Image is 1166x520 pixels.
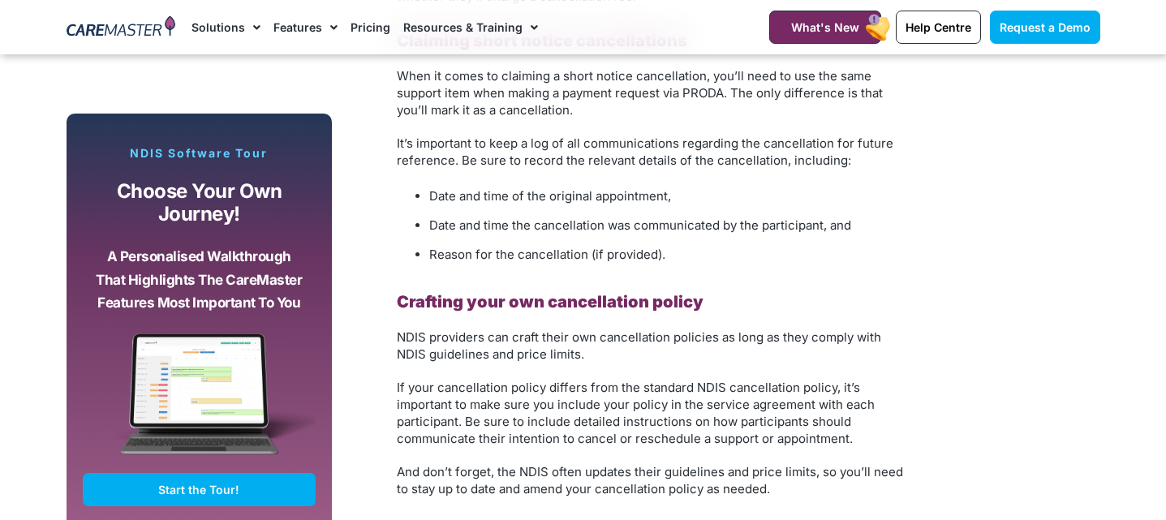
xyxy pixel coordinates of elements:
[67,15,176,40] img: CareMaster Logo
[429,188,671,204] span: Date and time of the original appointment,
[397,380,875,446] span: If your cancellation policy differs from the standard NDIS cancellation policy, it’s important to...
[83,473,316,506] a: Start the Tour!
[791,20,859,34] span: What's New
[906,20,971,34] span: Help Centre
[990,11,1100,44] a: Request a Demo
[397,329,881,362] span: NDIS providers can craft their own cancellation policies as long as they comply with NDIS guideli...
[95,245,304,315] p: A personalised walkthrough that highlights the CareMaster features most important to you
[95,180,304,226] p: Choose your own journey!
[397,464,903,496] span: And don’t forget, the NDIS often updates their guidelines and price limits, so you’ll need to sta...
[429,247,665,262] span: Reason for the cancellation (if provided).
[896,11,981,44] a: Help Centre
[397,68,883,118] span: When it comes to claiming a short notice cancellation, you’ll need to use the same support item w...
[769,11,881,44] a: What's New
[83,333,316,473] img: CareMaster Software Mockup on Screen
[397,292,703,312] b: Crafting your own cancellation policy
[83,146,316,161] p: NDIS Software Tour
[397,135,893,168] span: It’s important to keep a log of all communications regarding the cancellation for future referenc...
[1000,20,1091,34] span: Request a Demo
[429,217,851,233] span: Date and time the cancellation was communicated by the participant, and
[158,483,239,496] span: Start the Tour!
